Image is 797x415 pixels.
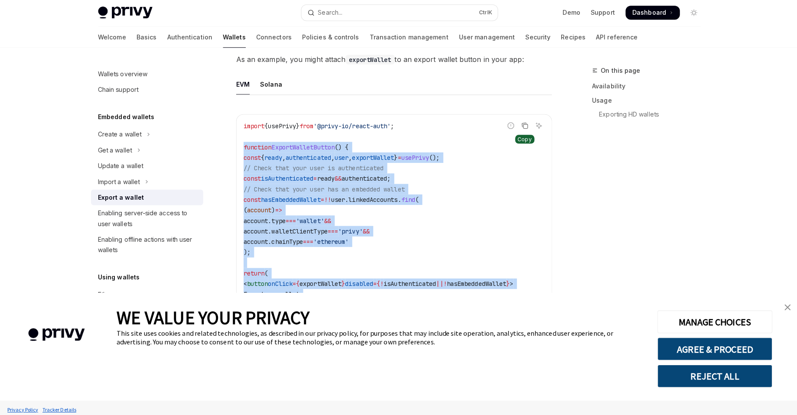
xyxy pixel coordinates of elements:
span: const [244,195,262,203]
span: && [324,216,331,224]
span: && [335,174,342,182]
span: { [262,153,265,161]
button: Copy the contents from the code block [517,120,528,131]
div: Chain support [101,85,140,95]
div: Export a wallet [101,191,146,202]
span: account [244,226,269,234]
a: Enabling offline actions with user wallets [94,230,205,256]
span: && [362,226,369,234]
span: 'ethereum' [314,237,348,244]
button: Toggle dark mode [683,7,697,21]
div: Solana [261,75,283,95]
span: user [335,153,348,161]
span: { [296,278,300,286]
span: < [244,278,248,286]
span: } [394,153,397,161]
span: } [296,122,300,130]
span: . [269,226,272,234]
a: User management [458,28,513,49]
span: '@privy-io/react-auth' [314,122,390,130]
div: Create a wallet [101,129,143,139]
a: API reference [593,28,634,49]
span: import [244,122,265,130]
span: { [265,122,269,130]
a: Availability [589,80,704,94]
span: = [321,195,324,203]
span: } [342,278,345,286]
button: Toggle Import a wallet section [94,173,205,189]
button: REJECT ALL [654,362,768,385]
button: Ask AI [531,120,542,131]
span: === [303,237,314,244]
span: ); [244,247,251,255]
span: ( [265,268,269,276]
h5: Using wallets [101,270,142,281]
span: ; [387,174,390,182]
span: authenticated [286,153,331,161]
a: Dashboard [622,7,676,21]
span: const [244,174,262,182]
img: company logo [13,314,106,351]
a: close banner [774,297,791,314]
span: find [400,195,414,203]
span: button [248,278,269,286]
a: Export a wallet [94,189,205,204]
span: disabled [345,278,373,286]
span: 'privy' [338,226,362,234]
span: . [269,237,272,244]
div: Update a wallet [101,160,145,171]
span: hasEmbeddedWallet [446,278,504,286]
a: Privacy Policy [9,399,43,414]
span: As an example, you might attach to an export wallet button in your app: [237,54,550,66]
span: usePrivy [400,153,428,161]
div: Copy [513,135,532,143]
button: Toggle Create a wallet section [94,126,205,142]
span: 'wallet' [296,216,324,224]
div: Enabling offline actions with user wallets [101,233,199,254]
div: Get a wallet [101,145,134,155]
span: return [244,268,265,276]
div: Import a wallet [101,176,142,186]
span: type [272,216,286,224]
span: = [314,174,317,182]
span: linkedAccounts [348,195,397,203]
span: , [283,153,286,161]
span: chainType [272,237,303,244]
code: exportWallet [345,55,394,65]
span: exportWallet [300,278,342,286]
a: Enabling server-side access to user wallets [94,204,205,230]
span: ! [380,278,383,286]
span: ( [244,205,248,213]
a: Exporting HD wallets [589,107,704,121]
span: ! [442,278,446,286]
h5: Embedded wallets [101,112,156,122]
span: = [373,278,376,286]
span: } [504,278,508,286]
span: . [269,216,272,224]
a: Connectors [257,28,292,49]
div: EVM [237,75,250,95]
span: const [244,153,262,161]
a: Transaction management [369,28,447,49]
a: Security [524,28,548,49]
span: onClick [269,278,293,286]
span: , [348,153,352,161]
a: Tracker Details [43,399,81,414]
a: Recipes [559,28,583,49]
span: authenticated [342,174,387,182]
button: Toggle Get a wallet section [94,142,205,158]
span: Ctrl K [478,10,491,17]
a: Basics [139,28,159,49]
span: => [276,205,283,213]
span: , [331,153,335,161]
span: isAuthenticated [262,174,314,182]
a: Support [588,10,612,18]
span: === [328,226,338,234]
span: || [435,278,442,286]
span: > [508,278,511,286]
span: ) [272,205,276,213]
div: This site uses cookies and related technologies, as described in our privacy policy, for purposes... [119,327,641,344]
span: function [244,143,272,151]
button: Toggle Ethereum section [94,285,205,301]
span: ExportWalletButton [272,143,335,151]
